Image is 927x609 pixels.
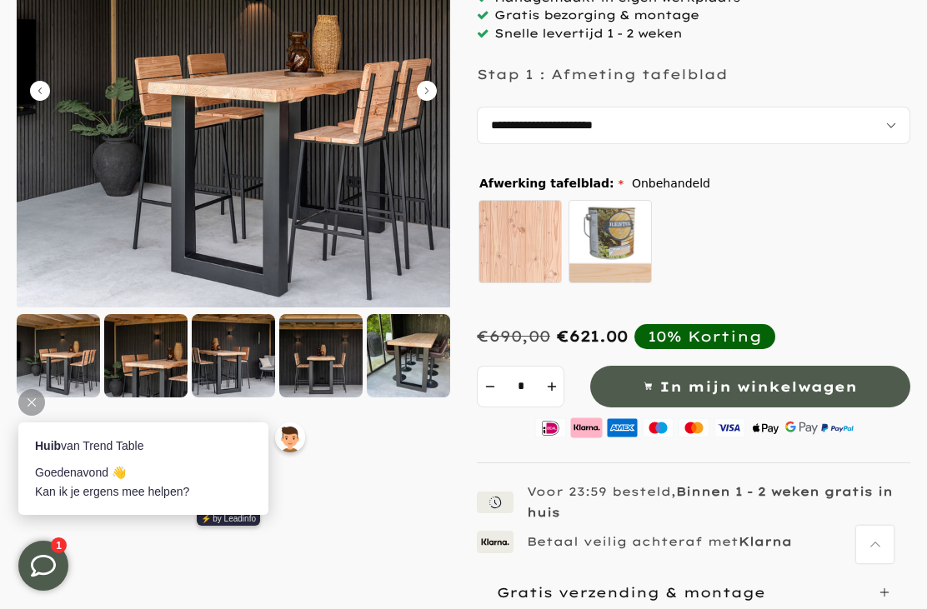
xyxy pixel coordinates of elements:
[659,375,857,399] span: In mijn winkelwagen
[2,524,85,607] iframe: toggle-frame
[33,339,250,377] div: Goedenavond 👋 Kan ik je ergens mee helpen?
[2,124,327,541] iframe: bot-iframe
[367,314,450,397] img: Douglas bartafel met stalen U-poten zwart gepoedercoat
[195,388,259,402] a: ⚡️ by Leadinfo
[856,526,894,563] a: Terug naar boven
[30,81,50,101] button: Carousel Back Arrow
[273,298,303,328] img: default-male-avatar.jpg
[497,584,765,601] p: Gratis verzending & montage
[494,7,699,22] span: Gratis bezorging & montage
[502,366,539,407] input: Quantity
[739,534,792,549] strong: Klarna
[527,484,893,520] strong: Binnen 1 - 2 weken gratis in huis
[494,26,682,41] span: Snelle levertijd 1 - 2 weken
[632,173,710,194] span: Onbehandeld
[590,366,910,407] button: In mijn winkelwagen
[648,327,762,346] div: 10% Korting
[417,81,437,101] button: Carousel Next Arrow
[477,366,502,407] button: decrement
[539,366,564,407] button: increment
[479,177,624,189] span: Afwerking tafelblad:
[527,534,792,549] p: Betaal veilig achteraf met
[33,315,59,328] strong: Huib
[557,327,628,346] span: €621.00
[477,327,550,346] div: €690,00
[477,107,910,144] select: autocomplete="off"
[477,66,728,82] p: Stap 1 : Afmeting tafelblad
[33,312,250,331] div: van Trend Table
[527,484,893,520] p: Voor 23:59 besteld,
